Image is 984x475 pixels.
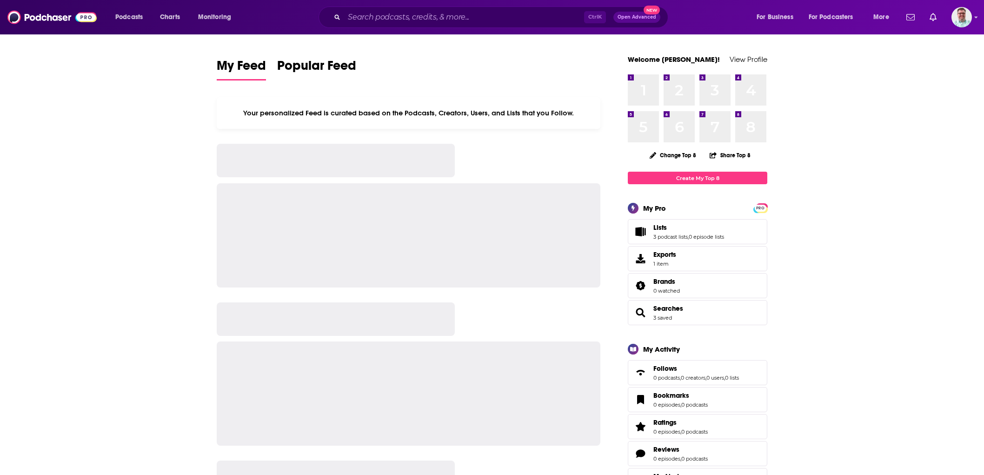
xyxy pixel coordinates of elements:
button: Show profile menu [951,7,972,27]
button: open menu [750,10,805,25]
span: Podcasts [115,11,143,24]
button: Share Top 8 [709,146,751,164]
a: 0 creators [681,375,705,381]
span: , [680,401,681,408]
a: Reviews [631,447,650,460]
span: More [873,11,889,24]
span: New [644,6,660,14]
span: , [680,375,681,381]
span: Follows [628,360,767,385]
a: Show notifications dropdown [926,9,940,25]
a: 0 podcasts [681,455,708,462]
span: Charts [160,11,180,24]
span: 1 item [653,261,676,267]
span: Lists [653,223,667,232]
img: User Profile [951,7,972,27]
a: 0 episodes [653,455,680,462]
button: Change Top 8 [644,149,702,161]
a: Follows [631,366,650,379]
span: Reviews [628,441,767,466]
a: 0 users [706,375,724,381]
button: open menu [867,10,901,25]
a: Popular Feed [277,58,356,80]
span: Ratings [653,418,677,427]
span: Open Advanced [618,15,656,20]
span: Ratings [628,414,767,439]
a: Ratings [653,418,708,427]
a: 0 podcasts [681,401,708,408]
div: My Pro [643,204,666,213]
button: open menu [109,10,155,25]
span: , [680,428,681,435]
div: My Activity [643,345,680,354]
a: Brands [631,279,650,292]
span: For Podcasters [809,11,853,24]
div: Search podcasts, credits, & more... [327,7,677,28]
a: My Feed [217,58,266,80]
a: 3 podcast lists [653,234,688,240]
span: Brands [628,273,767,298]
a: View Profile [730,55,767,64]
a: 0 podcasts [681,428,708,435]
span: Brands [653,277,675,286]
span: Lists [628,219,767,244]
span: Logged in as marcus414 [951,7,972,27]
span: Searches [628,300,767,325]
a: 0 podcasts [653,375,680,381]
a: 0 lists [725,375,739,381]
span: PRO [755,205,766,212]
span: Exports [653,250,676,259]
a: Reviews [653,445,708,454]
img: Podchaser - Follow, Share and Rate Podcasts [7,8,97,26]
span: , [705,375,706,381]
span: Follows [653,364,677,373]
a: Bookmarks [653,391,708,400]
span: Monitoring [198,11,231,24]
a: 0 episode lists [689,234,724,240]
a: 0 episodes [653,401,680,408]
a: Show notifications dropdown [903,9,918,25]
a: Follows [653,364,739,373]
span: Bookmarks [628,387,767,412]
a: Ratings [631,420,650,433]
a: Bookmarks [631,393,650,406]
a: Brands [653,277,680,286]
a: Charts [154,10,186,25]
span: Exports [631,252,650,265]
a: Lists [631,225,650,238]
a: Exports [628,246,767,271]
span: Reviews [653,445,679,454]
span: Bookmarks [653,391,689,400]
a: Searches [653,304,683,313]
span: For Business [757,11,793,24]
a: PRO [755,204,766,211]
a: 0 episodes [653,428,680,435]
a: Searches [631,306,650,319]
div: Your personalized Feed is curated based on the Podcasts, Creators, Users, and Lists that you Follow. [217,97,600,129]
span: My Feed [217,58,266,79]
a: Lists [653,223,724,232]
button: open menu [803,10,867,25]
input: Search podcasts, credits, & more... [344,10,584,25]
span: , [688,234,689,240]
a: 0 watched [653,288,680,294]
a: Create My Top 8 [628,172,767,184]
span: , [680,455,681,462]
span: Ctrl K [584,11,606,23]
a: Welcome [PERSON_NAME]! [628,55,720,64]
button: open menu [192,10,243,25]
a: 3 saved [653,314,672,321]
span: , [724,375,725,381]
span: Popular Feed [277,58,356,79]
button: Open AdvancedNew [613,12,660,23]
